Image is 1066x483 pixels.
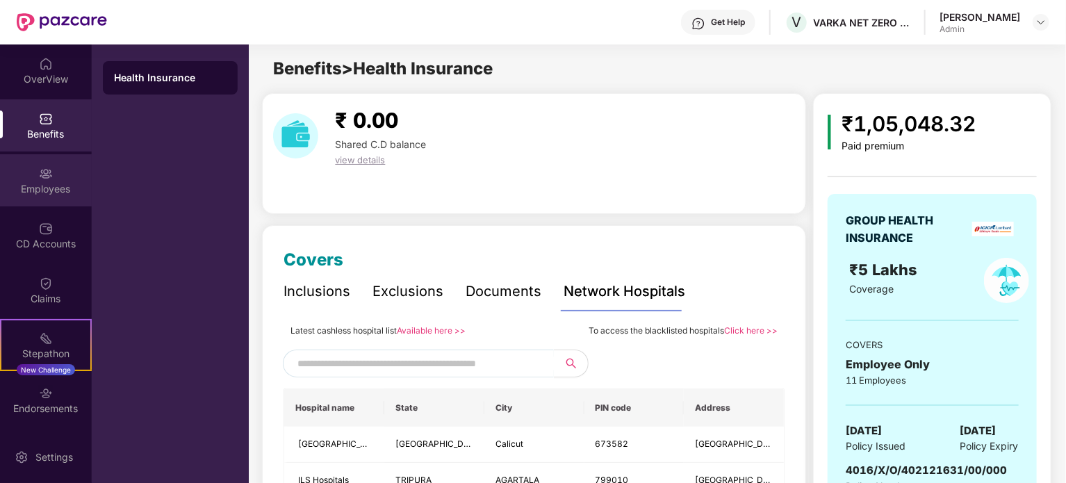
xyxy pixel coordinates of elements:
td: East Hill Chakkorathukulam Road [684,427,784,463]
span: To access the blacklisted hospitals [589,325,724,336]
img: insurerLogo [972,222,1014,236]
span: Shared C.D balance [335,138,426,150]
th: Hospital name [284,389,384,427]
div: Settings [31,450,77,464]
img: svg+xml;base64,PHN2ZyBpZD0iSGVscC0zMngzMiIgeG1sbnM9Imh0dHA6Ly93d3cudzMub3JnLzIwMDAvc3ZnIiB3aWR0aD... [691,17,705,31]
img: svg+xml;base64,PHN2ZyBpZD0iQ2xhaW0iIHhtbG5zPSJodHRwOi8vd3d3LnczLm9yZy8yMDAwL3N2ZyIgd2lkdGg9IjIwIi... [39,277,53,290]
img: svg+xml;base64,PHN2ZyBpZD0iQmVuZWZpdHMiIHhtbG5zPSJodHRwOi8vd3d3LnczLm9yZy8yMDAwL3N2ZyIgd2lkdGg9Ij... [39,112,53,126]
div: Inclusions [284,281,350,302]
div: New Challenge [17,364,75,375]
div: [PERSON_NAME] [940,10,1020,24]
span: Covers [284,249,343,270]
th: Address [684,389,784,427]
div: Admin [940,24,1020,35]
img: download [273,113,318,158]
span: Hospital name [295,402,373,414]
div: Get Help [711,17,745,28]
span: [DATE] [960,423,997,439]
img: svg+xml;base64,PHN2ZyBpZD0iU2V0dGluZy0yMHgyMCIgeG1sbnM9Imh0dHA6Ly93d3cudzMub3JnLzIwMDAvc3ZnIiB3aW... [15,450,28,464]
div: Paid premium [842,140,976,152]
span: [GEOGRAPHIC_DATA] [395,439,482,449]
td: Sakalya Ayurveda Hospital [284,427,384,463]
div: Employee Only [846,356,1018,373]
div: 11 Employees [846,373,1018,387]
img: icon [828,115,831,149]
th: PIN code [584,389,684,427]
span: Benefits > Health Insurance [273,58,493,79]
a: Click here >> [724,325,778,336]
div: GROUP HEALTH INSURANCE [846,212,967,247]
img: svg+xml;base64,PHN2ZyBpZD0iRW5kb3JzZW1lbnRzIiB4bWxucz0iaHR0cDovL3d3dy53My5vcmcvMjAwMC9zdmciIHdpZH... [39,386,53,400]
span: Latest cashless hospital list [290,325,397,336]
span: ₹5 Lakhs [850,261,922,279]
div: Documents [466,281,541,302]
img: svg+xml;base64,PHN2ZyB4bWxucz0iaHR0cDovL3d3dy53My5vcmcvMjAwMC9zdmciIHdpZHRoPSIyMSIgaGVpZ2h0PSIyMC... [39,331,53,345]
td: Calicut [484,427,584,463]
span: 4016/X/O/402121631/00/000 [846,464,1007,477]
img: svg+xml;base64,PHN2ZyBpZD0iSG9tZSIgeG1sbnM9Imh0dHA6Ly93d3cudzMub3JnLzIwMDAvc3ZnIiB3aWR0aD0iMjAiIG... [39,57,53,71]
span: Address [695,402,773,414]
a: Available here >> [397,325,466,336]
span: search [554,358,588,369]
div: ₹1,05,048.32 [842,108,976,140]
div: Stepathon [1,347,90,361]
span: Coverage [850,283,894,295]
span: [GEOGRAPHIC_DATA] [298,439,385,449]
th: State [384,389,484,427]
img: svg+xml;base64,PHN2ZyBpZD0iRHJvcGRvd24tMzJ4MzIiIHhtbG5zPSJodHRwOi8vd3d3LnczLm9yZy8yMDAwL3N2ZyIgd2... [1035,17,1047,28]
button: search [554,350,589,377]
div: COVERS [846,338,1018,352]
span: ₹ 0.00 [335,108,398,133]
span: Policy Expiry [960,439,1019,454]
div: Health Insurance [114,71,227,85]
div: Network Hospitals [564,281,685,302]
div: Exclusions [372,281,443,302]
span: Calicut [495,439,523,449]
img: svg+xml;base64,PHN2ZyBpZD0iRW1wbG95ZWVzIiB4bWxucz0iaHR0cDovL3d3dy53My5vcmcvMjAwMC9zdmciIHdpZHRoPS... [39,167,53,181]
th: City [484,389,584,427]
span: V [792,14,802,31]
img: New Pazcare Logo [17,13,107,31]
td: Kerala [384,427,484,463]
img: svg+xml;base64,PHN2ZyBpZD0iQ0RfQWNjb3VudHMiIGRhdGEtbmFtZT0iQ0QgQWNjb3VudHMiIHhtbG5zPSJodHRwOi8vd3... [39,222,53,236]
img: policyIcon [984,258,1029,303]
span: Policy Issued [846,439,905,454]
span: view details [335,154,385,165]
span: 673582 [596,439,629,449]
span: [GEOGRAPHIC_DATA] [695,439,782,449]
div: VARKA NET ZERO ADVISORY PRIVATE LIMITED [813,16,910,29]
span: [DATE] [846,423,882,439]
